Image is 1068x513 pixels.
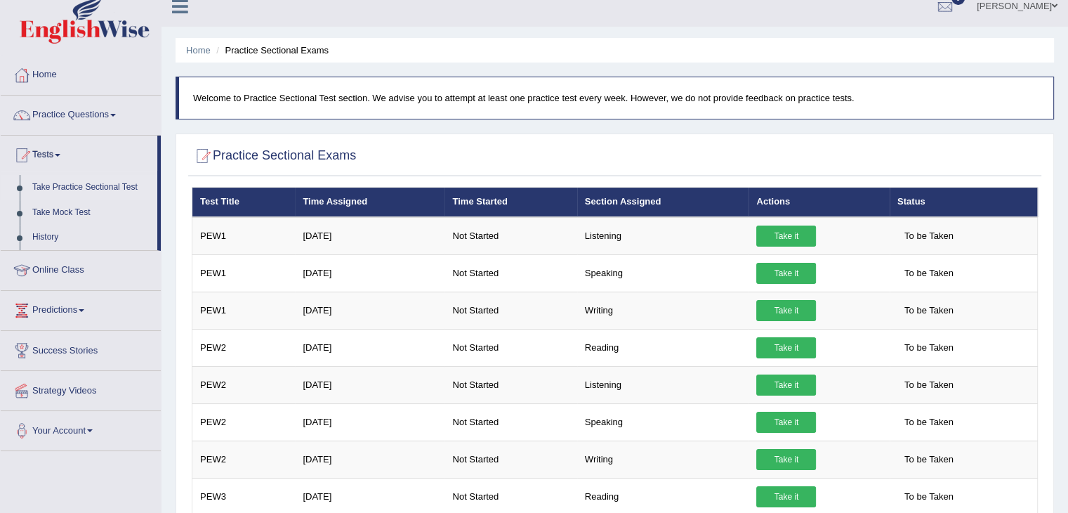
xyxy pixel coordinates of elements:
[444,292,576,329] td: Not Started
[890,188,1038,217] th: Status
[897,449,961,470] span: To be Taken
[26,200,157,226] a: Take Mock Test
[295,366,444,403] td: [DATE]
[295,217,444,255] td: [DATE]
[897,412,961,433] span: To be Taken
[577,188,749,217] th: Section Assigned
[577,441,749,478] td: Writing
[1,96,161,131] a: Practice Questions
[897,226,961,247] span: To be Taken
[1,411,161,446] a: Your Account
[1,251,161,286] a: Online Class
[444,217,576,255] td: Not Started
[444,329,576,366] td: Not Started
[756,375,816,396] a: Take it
[577,292,749,329] td: Writing
[444,254,576,292] td: Not Started
[1,371,161,406] a: Strategy Videos
[756,449,816,470] a: Take it
[756,337,816,358] a: Take it
[192,254,296,292] td: PEW1
[192,403,296,441] td: PEW2
[1,56,161,91] a: Home
[756,226,816,247] a: Take it
[756,486,816,507] a: Take it
[192,366,296,403] td: PEW2
[192,292,296,329] td: PEW1
[1,331,161,366] a: Success Stories
[749,188,889,217] th: Actions
[897,337,961,358] span: To be Taken
[193,91,1039,105] p: Welcome to Practice Sectional Test section. We advise you to attempt at least one practice test e...
[756,263,816,284] a: Take it
[295,403,444,441] td: [DATE]
[577,366,749,403] td: Listening
[192,217,296,255] td: PEW1
[444,403,576,441] td: Not Started
[577,403,749,441] td: Speaking
[192,145,356,167] h2: Practice Sectional Exams
[756,412,816,433] a: Take it
[192,188,296,217] th: Test Title
[1,136,157,171] a: Tests
[444,188,576,217] th: Time Started
[577,217,749,255] td: Listening
[213,44,329,57] li: Practice Sectional Exams
[295,329,444,366] td: [DATE]
[192,329,296,366] td: PEW2
[295,441,444,478] td: [DATE]
[756,300,816,321] a: Take it
[26,175,157,200] a: Take Practice Sectional Test
[577,329,749,366] td: Reading
[192,441,296,478] td: PEW2
[295,292,444,329] td: [DATE]
[295,254,444,292] td: [DATE]
[1,291,161,326] a: Predictions
[577,254,749,292] td: Speaking
[295,188,444,217] th: Time Assigned
[186,45,211,56] a: Home
[444,441,576,478] td: Not Started
[444,366,576,403] td: Not Started
[897,375,961,396] span: To be Taken
[897,486,961,507] span: To be Taken
[26,225,157,250] a: History
[897,263,961,284] span: To be Taken
[897,300,961,321] span: To be Taken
